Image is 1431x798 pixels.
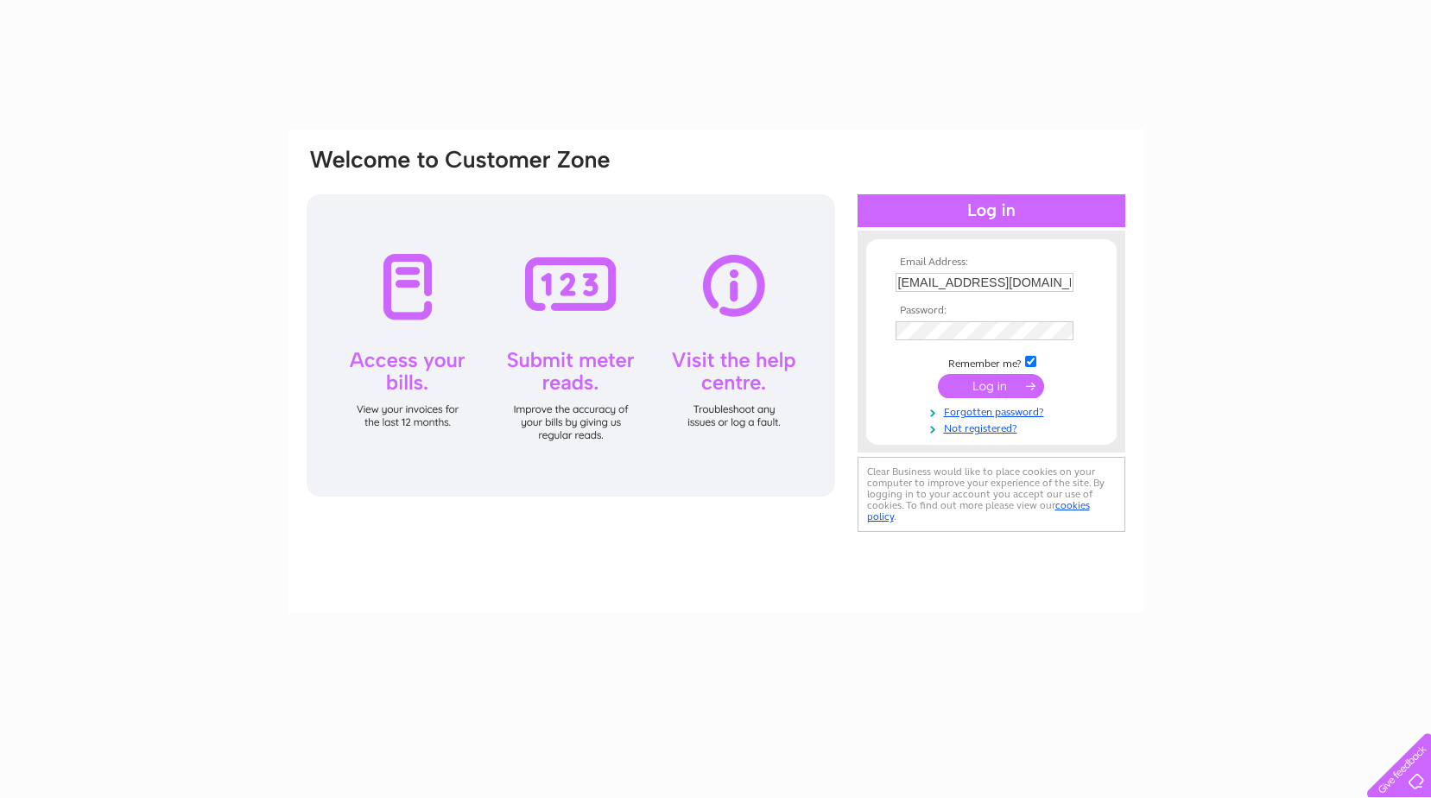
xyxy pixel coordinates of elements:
a: cookies policy [867,499,1090,522]
th: Email Address: [891,256,1092,269]
a: Not registered? [896,419,1092,435]
div: Clear Business would like to place cookies on your computer to improve your experience of the sit... [858,457,1125,532]
td: Remember me? [891,353,1092,370]
a: Forgotten password? [896,402,1092,419]
input: Submit [938,374,1044,398]
th: Password: [891,305,1092,317]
